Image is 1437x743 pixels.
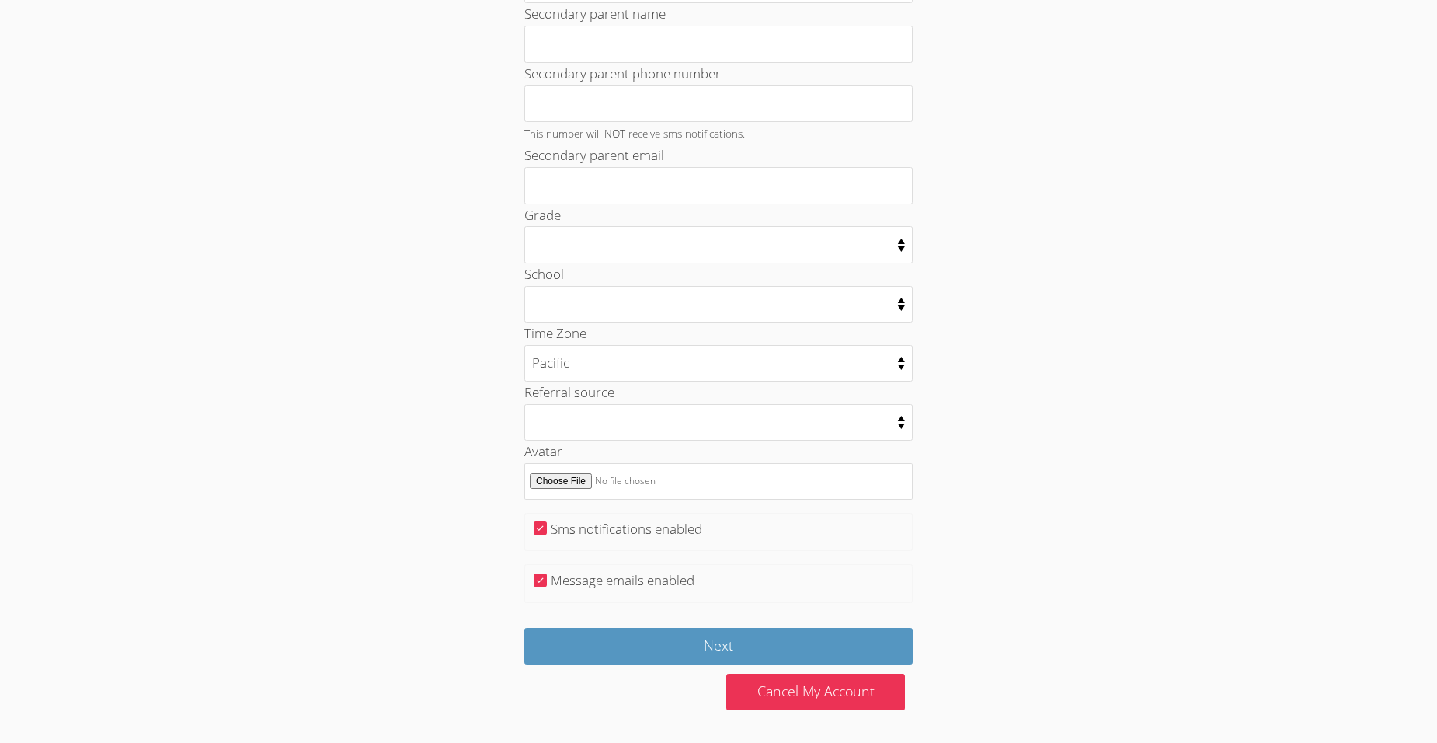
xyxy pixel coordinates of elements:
[524,265,564,283] label: School
[726,674,905,710] a: Cancel My Account
[524,65,721,82] label: Secondary parent phone number
[524,628,913,665] input: Next
[551,571,694,589] label: Message emails enabled
[524,126,745,141] small: This number will NOT receive sms notifications.
[524,383,614,401] label: Referral source
[524,146,664,164] label: Secondary parent email
[524,324,586,342] label: Time Zone
[524,206,561,224] label: Grade
[524,5,666,23] label: Secondary parent name
[551,520,702,538] label: Sms notifications enabled
[524,442,562,460] label: Avatar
